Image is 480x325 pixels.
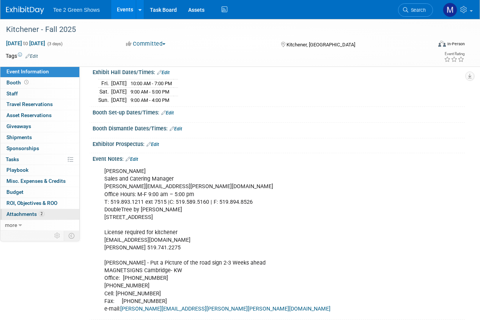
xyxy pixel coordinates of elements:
span: Shipments [6,134,32,140]
td: Sat. [98,88,111,96]
span: Playbook [6,167,28,173]
span: 2 [39,211,44,217]
span: Kitchener, [GEOGRAPHIC_DATA] [286,42,355,48]
span: Tee 2 Green Shows [53,7,100,13]
span: Search [408,7,426,13]
div: In-Person [447,41,465,47]
span: Asset Reservations [6,112,52,118]
a: Shipments [0,132,79,143]
a: [PERSON_NAME][EMAIL_ADDRESS][PERSON_NAME][PERSON_NAME][DOMAIN_NAME] [120,306,330,312]
span: Tasks [6,156,19,162]
a: Edit [170,126,182,132]
span: Staff [6,90,18,97]
a: Misc. Expenses & Credits [0,176,79,187]
button: Committed [123,40,168,48]
a: Edit [126,157,138,162]
a: Edit [161,110,174,116]
a: Asset Reservations [0,110,79,121]
span: [DATE] [DATE] [6,40,46,47]
td: Toggle Event Tabs [64,231,80,241]
a: Edit [157,70,170,75]
td: Personalize Event Tab Strip [51,231,64,241]
span: Booth not reserved yet [23,79,30,85]
a: more [0,220,79,231]
td: Tags [6,52,38,60]
span: Giveaways [6,123,31,129]
div: Event Format [398,40,465,51]
span: Sponsorships [6,145,39,151]
td: [DATE] [111,79,127,88]
div: Exhibitor Prospectus: [93,138,465,148]
a: Tasks [0,154,79,165]
a: Giveaways [0,121,79,132]
span: Booth [6,79,30,86]
span: more [5,222,17,228]
td: [DATE] [111,88,127,96]
a: Booth [0,78,79,88]
a: Edit [146,142,159,147]
span: 9:00 AM - 5:00 PM [131,89,169,95]
div: Event Rating [444,52,464,56]
a: Staff [0,89,79,99]
span: ROI, Objectives & ROO [6,200,57,206]
span: Travel Reservations [6,101,53,107]
span: Misc. Expenses & Credits [6,178,66,184]
div: Kitchener - Fall 2025 [3,23,426,36]
a: Playbook [0,165,79,176]
a: Attachments2 [0,209,79,220]
td: Fri. [98,79,111,88]
a: Search [398,3,433,17]
span: Attachments [6,211,44,217]
a: Edit [25,54,38,59]
span: Event Information [6,68,49,75]
span: (3 days) [47,41,63,46]
a: Sponsorships [0,143,79,154]
div: Booth Set-up Dates/Times: [93,107,465,117]
span: to [22,40,29,46]
td: Sun. [98,96,111,104]
a: ROI, Objectives & ROO [0,198,79,209]
img: Michael Kruger [443,3,457,17]
td: [DATE] [111,96,127,104]
div: Exhibit Hall Dates/Times: [93,67,465,76]
span: Budget [6,189,24,195]
span: 10:00 AM - 7:00 PM [131,81,172,86]
a: Event Information [0,67,79,77]
div: [PERSON_NAME] Sales and Catering Manager [PERSON_NAME][EMAIL_ADDRESS][PERSON_NAME][DOMAIN_NAME] O... [99,164,391,316]
span: 9:00 AM - 4:00 PM [131,97,169,103]
img: Format-Inperson.png [438,41,446,47]
div: Event Notes: [93,153,465,163]
a: Budget [0,187,79,198]
a: Travel Reservations [0,99,79,110]
div: Booth Dismantle Dates/Times: [93,123,465,133]
img: ExhibitDay [6,6,44,14]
